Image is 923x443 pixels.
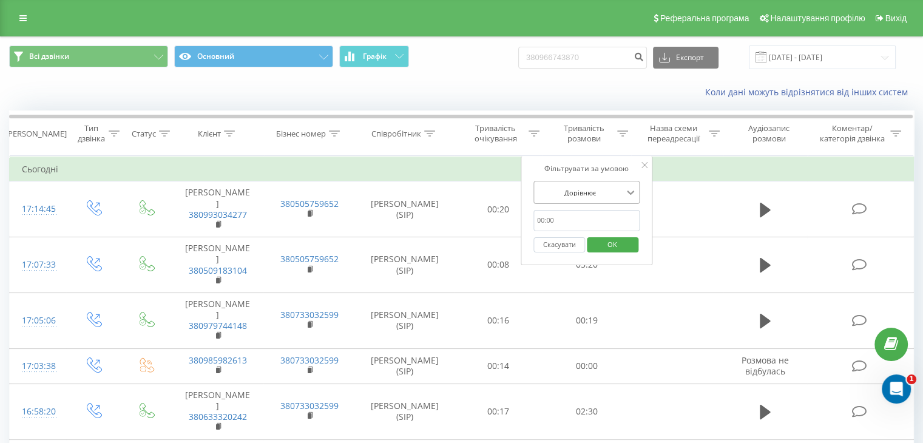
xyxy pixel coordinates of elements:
td: [PERSON_NAME] [172,384,263,439]
button: Графік [339,46,409,67]
span: Графік [363,52,387,61]
span: Налаштування профілю [770,13,865,23]
td: 00:19 [543,293,631,348]
td: Сьогодні [10,157,914,181]
td: 00:17 [455,384,543,439]
span: Вихід [885,13,907,23]
td: [PERSON_NAME] [172,181,263,237]
td: [PERSON_NAME] [172,293,263,348]
a: 380633320242 [189,411,247,422]
td: [PERSON_NAME] (SIP) [356,181,455,237]
td: 00:00 [543,348,631,384]
span: Розмова не відбулась [742,354,789,377]
div: 17:03:38 [22,354,54,378]
div: 16:58:20 [22,400,54,424]
div: [PERSON_NAME] [5,129,67,139]
span: OK [595,235,629,254]
button: Експорт [653,47,718,69]
td: [PERSON_NAME] (SIP) [356,348,455,384]
button: OK [587,237,638,252]
a: 380979744148 [189,320,247,331]
div: Назва схеми переадресації [642,123,706,144]
td: 02:30 [543,384,631,439]
button: Основний [174,46,333,67]
div: Тривалість очікування [465,123,526,144]
td: [PERSON_NAME] (SIP) [356,237,455,293]
input: 00:00 [533,210,640,231]
div: 17:14:45 [22,197,54,221]
a: 380733032599 [280,400,339,411]
a: 380505759652 [280,198,339,209]
a: 380993034277 [189,209,247,220]
div: Коментар/категорія дзвінка [816,123,887,144]
div: 17:07:33 [22,253,54,277]
div: Тривалість розмови [553,123,614,144]
a: 380505759652 [280,253,339,265]
td: 00:14 [455,348,543,384]
button: Всі дзвінки [9,46,168,67]
a: 380985982613 [189,354,247,366]
div: Співробітник [371,129,421,139]
iframe: Intercom live chat [882,374,911,404]
input: Пошук за номером [518,47,647,69]
a: Коли дані можуть відрізнятися вiд інших систем [705,86,914,98]
span: Всі дзвінки [29,52,69,61]
a: 380733032599 [280,354,339,366]
td: 00:16 [455,293,543,348]
td: [PERSON_NAME] (SIP) [356,384,455,439]
button: Скасувати [533,237,585,252]
td: [PERSON_NAME] (SIP) [356,293,455,348]
span: Реферальна програма [660,13,749,23]
div: Аудіозапис розмови [734,123,805,144]
div: Статус [132,129,156,139]
div: Фільтрувати за умовою [533,163,640,175]
div: Клієнт [198,129,221,139]
a: 380733032599 [280,309,339,320]
div: 17:05:06 [22,309,54,333]
div: Бізнес номер [276,129,326,139]
td: 00:20 [455,181,543,237]
div: Тип дзвінка [76,123,105,144]
a: 380509183104 [189,265,247,276]
span: 1 [907,374,916,384]
td: 00:08 [455,237,543,293]
td: [PERSON_NAME] [172,237,263,293]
